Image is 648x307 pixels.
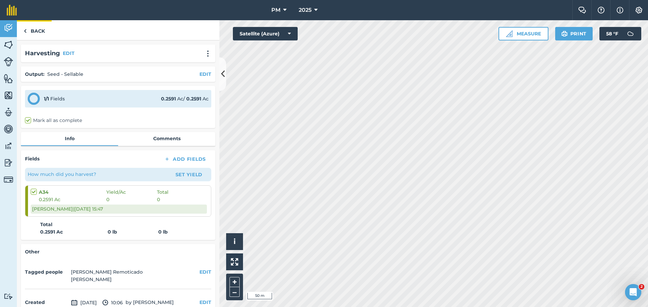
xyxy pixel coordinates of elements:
span: [DATE] [71,299,97,307]
img: fieldmargin Logo [7,5,17,16]
h4: Created [25,299,68,306]
img: svg+xml;base64,PD94bWwgdmVyc2lvbj0iMS4wIiBlbmNvZGluZz0idXRmLTgiPz4KPCEtLSBHZW5lcmF0b3I6IEFkb2JlIE... [4,293,13,300]
button: Satellite (Azure) [233,27,298,40]
button: – [230,287,240,297]
img: svg+xml;base64,PHN2ZyB4bWxucz0iaHR0cDovL3d3dy53My5vcmcvMjAwMC9zdmciIHdpZHRoPSI1NiIgaGVpZ2h0PSI2MC... [4,73,13,84]
li: [PERSON_NAME] Remoticado [71,268,143,276]
img: svg+xml;base64,PD94bWwgdmVyc2lvbj0iMS4wIiBlbmNvZGluZz0idXRmLTgiPz4KPCEtLSBHZW5lcmF0b3I6IEFkb2JlIE... [4,158,13,168]
button: EDIT [199,70,211,78]
a: Comments [118,132,215,145]
button: Set Yield [169,169,209,180]
button: + [230,277,240,287]
h4: Other [25,248,211,255]
button: EDIT [63,50,75,57]
button: EDIT [199,299,211,306]
strong: 0 lb [158,229,168,235]
img: svg+xml;base64,PHN2ZyB4bWxucz0iaHR0cDovL3d3dy53My5vcmcvMjAwMC9zdmciIHdpZHRoPSIxOSIgaGVpZ2h0PSIyNC... [561,30,568,38]
button: EDIT [199,268,211,276]
p: Seed - Sellable [47,70,83,78]
li: [PERSON_NAME] [71,276,143,283]
img: svg+xml;base64,PHN2ZyB4bWxucz0iaHR0cDovL3d3dy53My5vcmcvMjAwMC9zdmciIHdpZHRoPSIyMCIgaGVpZ2h0PSIyNC... [204,50,212,57]
span: Yield / Ac [106,188,157,196]
img: A question mark icon [597,7,605,13]
img: svg+xml;base64,PD94bWwgdmVyc2lvbj0iMS4wIiBlbmNvZGluZz0idXRmLTgiPz4KPCEtLSBHZW5lcmF0b3I6IEFkb2JlIE... [4,175,13,184]
span: PM [271,6,280,14]
a: Info [21,132,118,145]
img: svg+xml;base64,PD94bWwgdmVyc2lvbj0iMS4wIiBlbmNvZGluZz0idXRmLTgiPz4KPCEtLSBHZW5lcmF0b3I6IEFkb2JlIE... [4,23,13,33]
img: Ruler icon [506,30,513,37]
p: How much did you harvest? [28,171,96,178]
span: 58 ° F [606,27,618,40]
button: Measure [498,27,548,40]
h4: Tagged people [25,268,68,276]
button: 58 °F [599,27,641,40]
strong: Total [40,221,52,228]
h4: Output : [25,70,45,78]
strong: 0.2591 [161,96,176,102]
span: i [234,237,236,246]
img: svg+xml;base64,PD94bWwgdmVyc2lvbj0iMS4wIiBlbmNvZGluZz0idXRmLTgiPz4KPCEtLSBHZW5lcmF0b3I6IEFkb2JlIE... [4,124,13,134]
img: Four arrows, one pointing top left, one top right, one bottom right and the last bottom left [231,258,238,266]
strong: 1 / 1 [44,96,49,102]
img: svg+xml;base64,PHN2ZyB4bWxucz0iaHR0cDovL3d3dy53My5vcmcvMjAwMC9zdmciIHdpZHRoPSIxNyIgaGVpZ2h0PSIxNy... [617,6,623,14]
iframe: Intercom live chat [625,284,641,300]
span: 0 [106,196,157,203]
a: Back [17,20,52,40]
strong: 0 lb [108,228,158,236]
img: svg+xml;base64,PD94bWwgdmVyc2lvbj0iMS4wIiBlbmNvZGluZz0idXRmLTgiPz4KPCEtLSBHZW5lcmF0b3I6IEFkb2JlIE... [4,107,13,117]
span: 2025 [299,6,312,14]
span: 10:06 [102,299,123,307]
div: Ac / Ac [161,95,209,102]
img: svg+xml;base64,PD94bWwgdmVyc2lvbj0iMS4wIiBlbmNvZGluZz0idXRmLTgiPz4KPCEtLSBHZW5lcmF0b3I6IEFkb2JlIE... [624,27,637,40]
img: Two speech bubbles overlapping with the left bubble in the forefront [578,7,586,13]
img: svg+xml;base64,PD94bWwgdmVyc2lvbj0iMS4wIiBlbmNvZGluZz0idXRmLTgiPz4KPCEtLSBHZW5lcmF0b3I6IEFkb2JlIE... [4,141,13,151]
button: i [226,233,243,250]
span: Total [157,188,168,196]
span: 0 [157,196,160,203]
span: 0.2591 Ac [39,196,106,203]
img: A cog icon [635,7,643,13]
strong: A34 [39,188,106,196]
img: svg+xml;base64,PD94bWwgdmVyc2lvbj0iMS4wIiBlbmNvZGluZz0idXRmLTgiPz4KPCEtLSBHZW5lcmF0b3I6IEFkb2JlIE... [4,57,13,66]
strong: 0.2591 Ac [40,228,108,236]
button: Add Fields [159,154,211,164]
img: svg+xml;base64,PHN2ZyB4bWxucz0iaHR0cDovL3d3dy53My5vcmcvMjAwMC9zdmciIHdpZHRoPSI1NiIgaGVpZ2h0PSI2MC... [4,90,13,100]
img: svg+xml;base64,PHN2ZyB4bWxucz0iaHR0cDovL3d3dy53My5vcmcvMjAwMC9zdmciIHdpZHRoPSI1NiIgaGVpZ2h0PSI2MC... [4,40,13,50]
img: svg+xml;base64,PD94bWwgdmVyc2lvbj0iMS4wIiBlbmNvZGluZz0idXRmLTgiPz4KPCEtLSBHZW5lcmF0b3I6IEFkb2JlIE... [102,299,108,307]
h2: Harvesting [25,49,60,58]
img: svg+xml;base64,PHN2ZyB4bWxucz0iaHR0cDovL3d3dy53My5vcmcvMjAwMC9zdmciIHdpZHRoPSI5IiBoZWlnaHQ9IjI0Ii... [24,27,27,35]
div: Fields [44,95,65,102]
h4: Fields [25,155,39,162]
span: 2 [639,284,644,289]
strong: 0.2591 [186,96,201,102]
button: Print [555,27,593,40]
label: Mark all as complete [25,117,82,124]
div: [PERSON_NAME] | [DATE] 15:47 [31,205,207,213]
img: svg+xml;base64,PD94bWwgdmVyc2lvbj0iMS4wIiBlbmNvZGluZz0idXRmLTgiPz4KPCEtLSBHZW5lcmF0b3I6IEFkb2JlIE... [71,299,78,307]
